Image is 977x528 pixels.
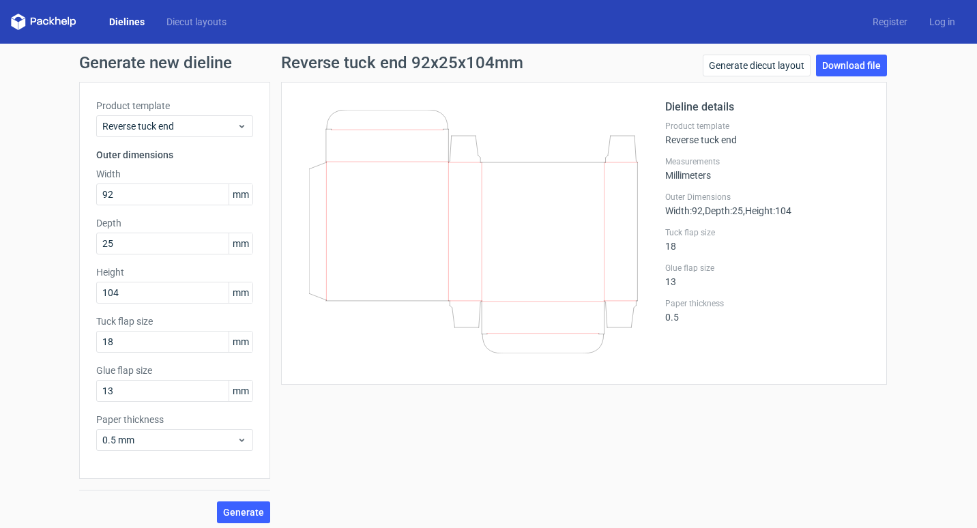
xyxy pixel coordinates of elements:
h1: Generate new dieline [79,55,898,71]
label: Width [96,167,253,181]
a: Log in [918,15,966,29]
div: 0.5 [665,298,870,323]
span: Reverse tuck end [102,119,237,133]
div: 18 [665,227,870,252]
label: Tuck flap size [665,227,870,238]
h1: Reverse tuck end 92x25x104mm [281,55,523,71]
label: Depth [96,216,253,230]
label: Product template [96,99,253,113]
label: Outer Dimensions [665,192,870,203]
span: mm [229,233,252,254]
span: mm [229,332,252,352]
span: mm [229,184,252,205]
span: , Depth : 25 [703,205,743,216]
button: Generate [217,501,270,523]
span: , Height : 104 [743,205,791,216]
span: Generate [223,508,264,517]
span: Width : 92 [665,205,703,216]
a: Diecut layouts [156,15,237,29]
a: Download file [816,55,887,76]
span: 0.5 mm [102,433,237,447]
h2: Dieline details [665,99,870,115]
a: Dielines [98,15,156,29]
label: Glue flap size [665,263,870,274]
div: 13 [665,263,870,287]
label: Tuck flap size [96,314,253,328]
a: Generate diecut layout [703,55,811,76]
span: mm [229,381,252,401]
span: mm [229,282,252,303]
label: Height [96,265,253,279]
label: Glue flap size [96,364,253,377]
div: Millimeters [665,156,870,181]
label: Paper thickness [665,298,870,309]
label: Product template [665,121,870,132]
label: Paper thickness [96,413,253,426]
a: Register [862,15,918,29]
h3: Outer dimensions [96,148,253,162]
label: Measurements [665,156,870,167]
div: Reverse tuck end [665,121,870,145]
